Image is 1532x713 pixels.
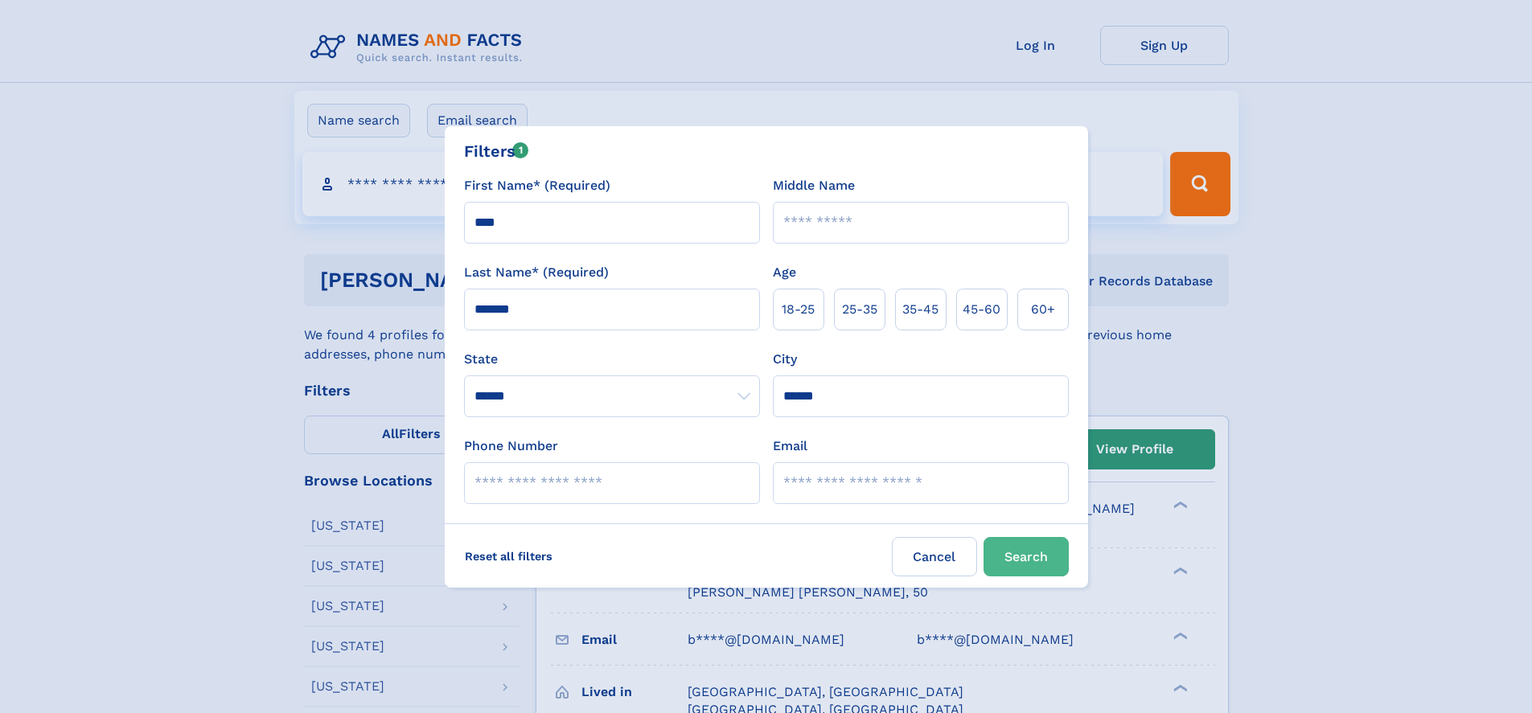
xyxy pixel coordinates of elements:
span: 45‑60 [963,300,1000,319]
label: Age [773,263,796,282]
label: Middle Name [773,176,855,195]
span: 18‑25 [782,300,815,319]
label: State [464,350,760,369]
span: 60+ [1031,300,1055,319]
label: City [773,350,797,369]
span: 35‑45 [902,300,939,319]
button: Search [984,537,1069,576]
span: 25‑35 [842,300,877,319]
label: Cancel [892,537,977,576]
label: Phone Number [464,436,558,456]
div: Filters [464,139,529,163]
label: First Name* (Required) [464,176,610,195]
label: Email [773,436,807,456]
label: Reset all filters [454,537,563,576]
label: Last Name* (Required) [464,263,609,282]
